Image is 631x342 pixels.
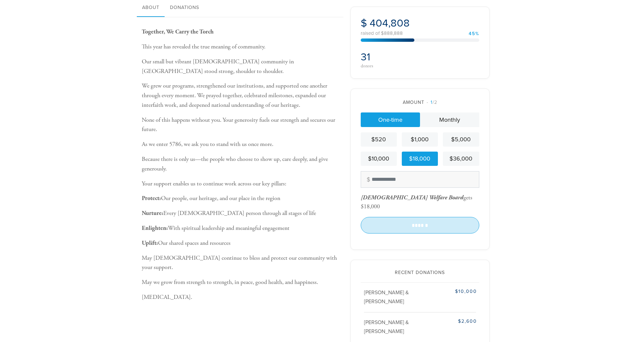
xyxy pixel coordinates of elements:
div: donors [361,64,418,68]
p: Every [DEMOGRAPHIC_DATA] person through all stages of life [142,209,341,218]
p: Our people, our heritage, and our place in the region [142,194,341,203]
a: $1,000 [402,132,438,147]
a: $5,000 [443,132,479,147]
p: This year has revealed the true meaning of community. [142,42,341,52]
span: 404,808 [370,17,410,30]
h2: Recent Donations [361,270,479,276]
p: As we enter 5786, we ask you to stand with us once more. [142,140,341,149]
p: With spiritual leadership and meaningful engagement [142,224,341,233]
span: [DEMOGRAPHIC_DATA] Welfare Board [361,194,463,201]
div: $18,000 [361,203,380,210]
p: We grew our programs, strengthened our institutions, and supported one another through every mome... [142,81,341,110]
div: $2,600 [438,318,477,325]
b: Uplift: [142,239,158,247]
div: $36,000 [446,154,476,163]
span: /2 [427,100,437,105]
div: $18,000 [404,154,435,163]
p: Your support enables us to continue work across our key pillars: [142,179,341,189]
p: Because there is only us—the people who choose to show up, care deeply, and give generously. [142,155,341,174]
span: $ [361,17,367,30]
div: $10,000 [438,288,477,295]
div: $10,000 [363,154,394,163]
a: Monthly [420,112,479,127]
span: [PERSON_NAME] & [PERSON_NAME] [364,319,409,335]
div: $5,000 [446,135,476,144]
b: Protect: [142,194,161,202]
p: None of this happens without you. Your generosity fuels our strength and secures our future. [142,115,341,135]
div: $1,000 [404,135,435,144]
p: May [DEMOGRAPHIC_DATA] continue to bless and protect our community with your support. [142,253,341,273]
span: 1 [431,100,433,105]
a: One-time [361,112,420,127]
b: Nurture: [142,209,163,217]
span: [PERSON_NAME] & [PERSON_NAME] [364,289,409,305]
a: $18,000 [402,152,438,166]
div: 45% [469,32,479,36]
p: May we grow from strength to strength, in peace, good health, and happiness. [142,278,341,287]
p: [MEDICAL_DATA]. [142,293,341,302]
div: gets [361,194,472,201]
div: Amount [361,99,479,106]
p: Our shared spaces and resources [142,239,341,248]
p: Our small but vibrant [DEMOGRAPHIC_DATA] community in [GEOGRAPHIC_DATA] stood strong, shoulder to... [142,57,341,76]
h2: 31 [361,51,418,63]
b: Enlighten: [142,224,168,232]
b: Together, We Carry the Torch [142,28,214,35]
div: $520 [363,135,394,144]
a: $10,000 [361,152,397,166]
a: $520 [361,132,397,147]
a: $36,000 [443,152,479,166]
div: raised of $888,888 [361,31,479,36]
